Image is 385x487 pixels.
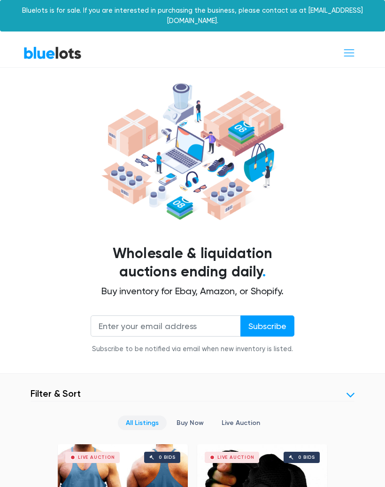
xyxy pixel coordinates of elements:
[298,455,315,460] div: 0 bids
[118,416,167,430] a: All Listings
[240,315,294,337] input: Subscribe
[159,455,176,460] div: 0 bids
[23,46,82,60] a: BlueLots
[31,388,81,399] h3: Filter & Sort
[91,315,241,337] input: Enter your email address
[31,244,354,282] h1: Wholesale & liquidation auctions ending daily
[91,344,294,354] div: Subscribe to be notified via email when new inventory is listed.
[337,44,362,62] button: Toggle navigation
[214,416,268,430] a: Live Auction
[217,455,254,460] div: Live Auction
[169,416,212,430] a: Buy Now
[262,263,266,280] span: .
[31,285,354,297] h2: Buy inventory for Ebay, Amazon, or Shopify.
[99,79,286,224] img: hero-ee84e7d0318cb26816c560f6b4441b76977f77a177738b4e94f68c95b2b83dbb.png
[78,455,115,460] div: Live Auction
